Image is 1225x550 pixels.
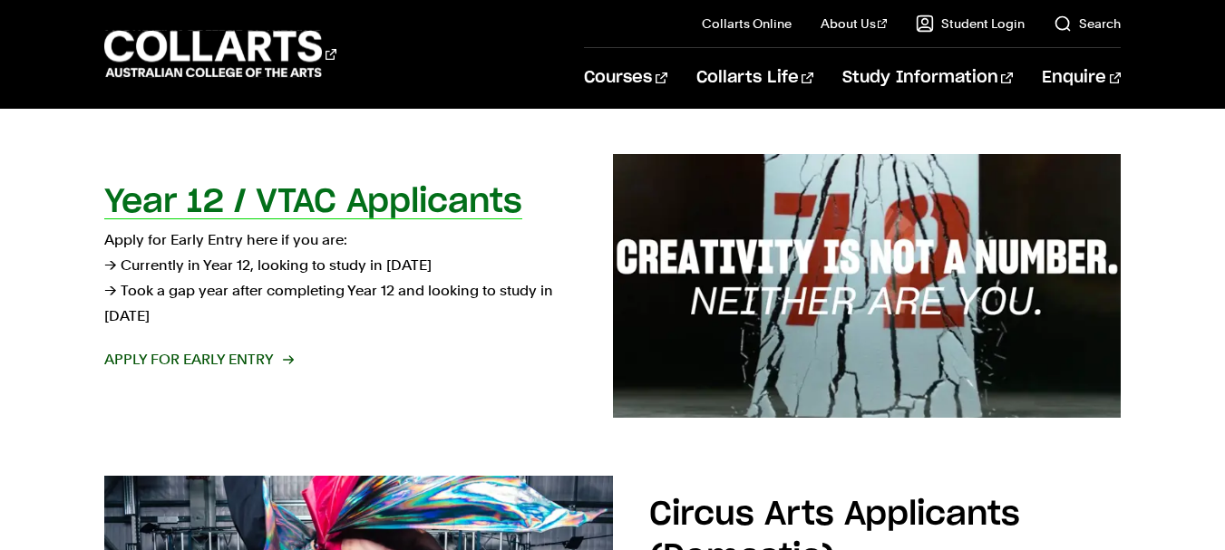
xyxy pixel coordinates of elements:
a: Student Login [916,14,1025,33]
a: Courses [584,48,666,108]
a: Search [1054,14,1121,33]
p: Apply for Early Entry here if you are: → Currently in Year 12, looking to study in [DATE] → Took ... [104,227,577,329]
a: Collarts Online [702,14,792,33]
a: Collarts Life [696,48,813,108]
a: Enquire [1042,48,1121,108]
h2: Year 12 / VTAC Applicants [104,186,522,218]
span: Apply for Early Entry [104,347,292,372]
a: Study Information [842,48,1013,108]
a: About Us [821,14,888,33]
a: Year 12 / VTAC Applicants Apply for Early Entry here if you are:→ Currently in Year 12, looking t... [104,154,1121,417]
div: Go to homepage [104,28,336,80]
